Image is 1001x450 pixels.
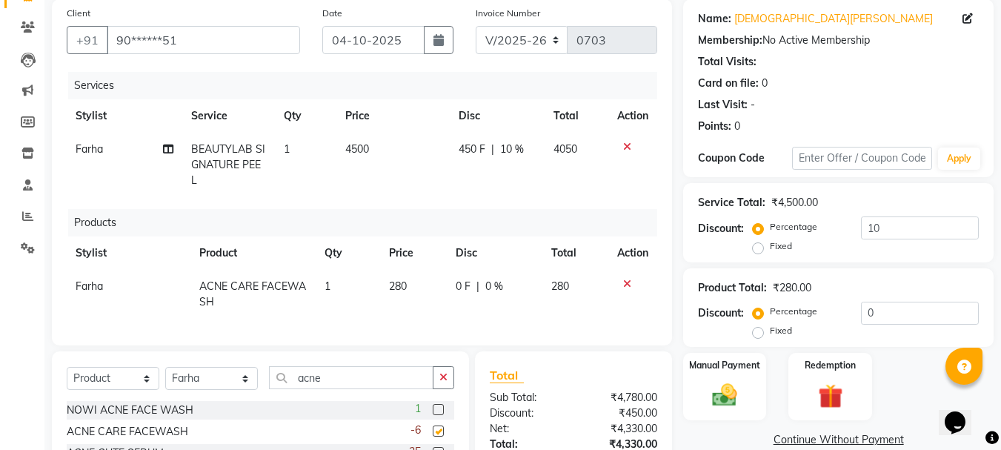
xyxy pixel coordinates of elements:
img: _gift.svg [811,381,851,411]
th: Price [336,99,450,133]
label: Client [67,7,90,20]
label: Date [322,7,342,20]
span: ACNE CARE FACEWASH [199,279,306,308]
div: 0 [734,119,740,134]
div: Products [68,209,668,236]
label: Percentage [770,220,817,234]
span: 0 F [456,279,470,294]
th: Product [190,236,316,270]
button: +91 [67,26,108,54]
span: Farha [76,142,103,156]
div: Name: [698,11,731,27]
span: 4050 [553,142,577,156]
span: | [491,142,494,157]
span: 1 [415,401,421,417]
div: Services [68,72,668,99]
iframe: chat widget [939,391,986,435]
th: Stylist [67,236,190,270]
div: ₹4,780.00 [573,390,668,406]
div: Total Visits: [698,54,756,70]
div: Net: [479,421,573,437]
button: Apply [938,148,980,170]
span: -6 [410,423,421,438]
th: Disc [450,99,545,133]
label: Invoice Number [476,7,540,20]
a: Continue Without Payment [686,432,991,448]
div: Last Visit: [698,97,748,113]
div: ₹4,500.00 [771,195,818,211]
th: Service [182,99,275,133]
input: Search or Scan [269,366,433,389]
span: 1 [284,142,290,156]
input: Search by Name/Mobile/Email/Code [107,26,300,54]
label: Redemption [805,359,856,372]
label: Manual Payment [689,359,760,372]
span: 0 % [485,279,503,294]
span: 450 F [459,142,485,157]
span: 280 [551,279,569,293]
div: Card on file: [698,76,759,91]
span: 1 [325,279,330,293]
label: Fixed [770,324,792,337]
a: [DEMOGRAPHIC_DATA][PERSON_NAME] [734,11,933,27]
div: NOWI ACNE FACE WASH [67,403,193,418]
div: ₹280.00 [773,280,811,296]
label: Fixed [770,239,792,253]
label: Percentage [770,305,817,318]
span: Total [490,368,524,383]
div: 0 [762,76,768,91]
div: Discount: [698,305,744,321]
th: Total [542,236,609,270]
img: _cash.svg [705,381,745,409]
div: Sub Total: [479,390,573,406]
div: Membership: [698,33,762,48]
div: No Active Membership [698,33,979,48]
div: Service Total: [698,195,765,211]
div: - [751,97,755,113]
th: Price [380,236,446,270]
div: Product Total: [698,280,767,296]
span: 280 [389,279,407,293]
div: Points: [698,119,731,134]
th: Disc [447,236,542,270]
input: Enter Offer / Coupon Code [792,147,932,170]
div: ₹4,330.00 [573,421,668,437]
div: Discount: [479,406,573,421]
th: Action [608,99,657,133]
div: Discount: [698,221,744,236]
span: Farha [76,279,103,293]
span: BEAUTYLAB SIGNATURE PEEL [191,142,265,187]
th: Stylist [67,99,182,133]
div: ACNE CARE FACEWASH [67,424,188,440]
div: Coupon Code [698,150,791,166]
span: | [476,279,479,294]
th: Total [545,99,608,133]
span: 10 % [500,142,524,157]
th: Qty [275,99,336,133]
span: 4500 [345,142,369,156]
th: Qty [316,236,380,270]
div: ₹450.00 [573,406,668,421]
th: Action [608,236,657,270]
